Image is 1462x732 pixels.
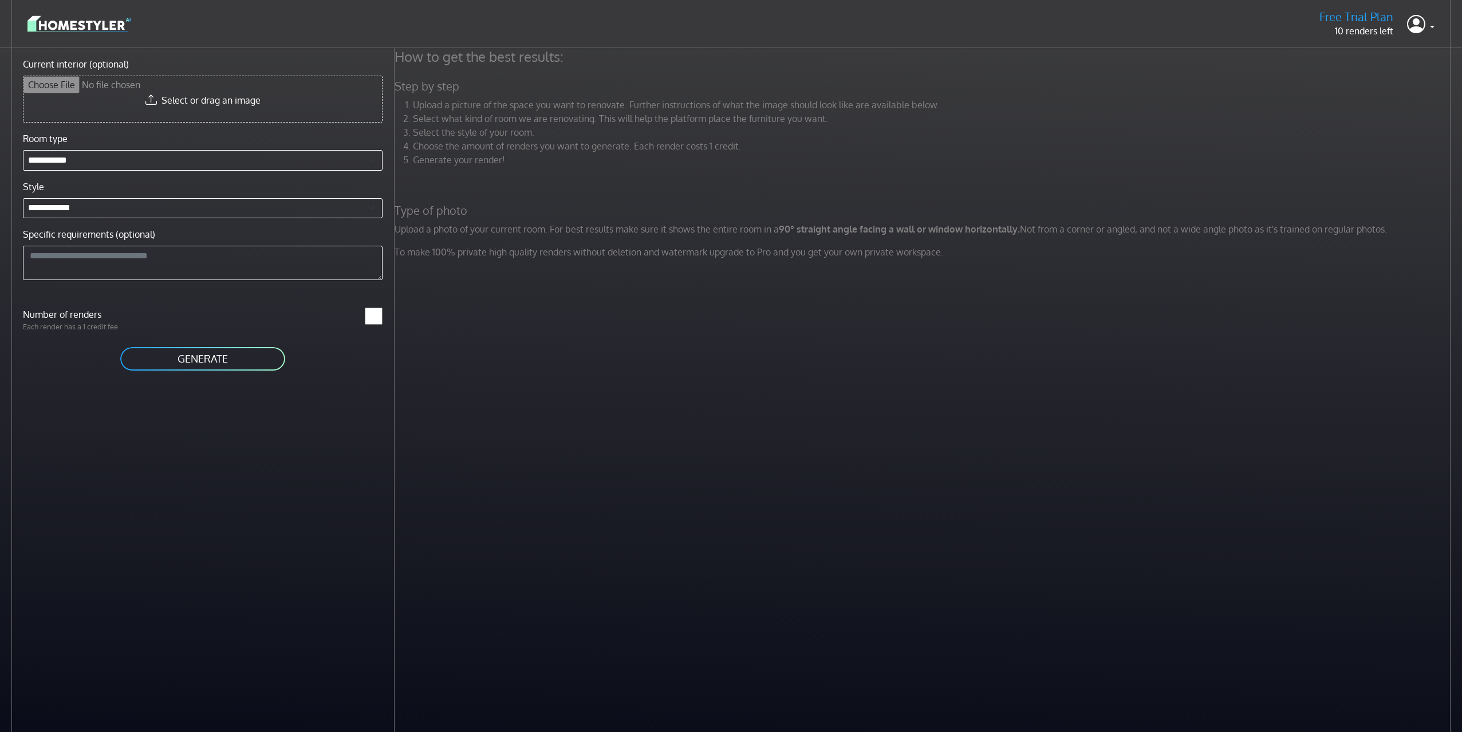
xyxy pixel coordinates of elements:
[413,139,1453,153] li: Choose the amount of renders you want to generate. Each render costs 1 credit.
[388,222,1460,236] p: Upload a photo of your current room. For best results make sure it shows the entire room in a Not...
[16,308,203,321] label: Number of renders
[119,346,286,372] button: GENERATE
[1319,10,1393,24] h5: Free Trial Plan
[27,14,131,34] img: logo-3de290ba35641baa71223ecac5eacb59cb85b4c7fdf211dc9aaecaaee71ea2f8.svg
[413,98,1453,112] li: Upload a picture of the space you want to renovate. Further instructions of what the image should...
[23,57,129,71] label: Current interior (optional)
[388,79,1460,93] h5: Step by step
[779,223,1020,235] strong: 90° straight angle facing a wall or window horizontally.
[1319,24,1393,38] p: 10 renders left
[388,245,1460,259] p: To make 100% private high quality renders without deletion and watermark upgrade to Pro and you g...
[23,132,68,145] label: Room type
[413,112,1453,125] li: Select what kind of room we are renovating. This will help the platform place the furniture you w...
[388,48,1460,65] h4: How to get the best results:
[23,227,155,241] label: Specific requirements (optional)
[413,153,1453,167] li: Generate your render!
[388,203,1460,218] h5: Type of photo
[23,180,44,194] label: Style
[16,321,203,332] p: Each render has a 1 credit fee
[413,125,1453,139] li: Select the style of your room.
